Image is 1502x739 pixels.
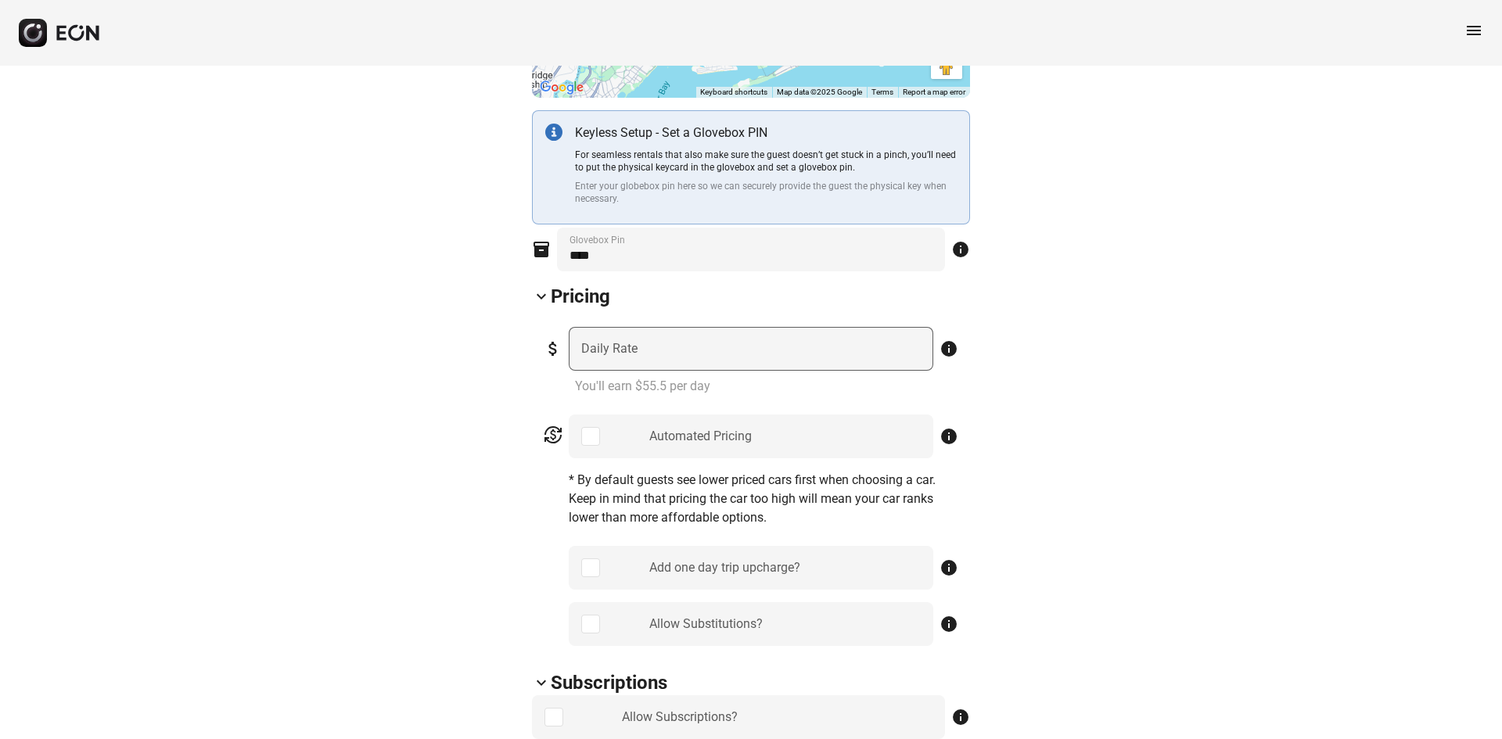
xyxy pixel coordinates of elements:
[871,88,893,96] a: Terms (opens in new tab)
[545,124,562,141] img: info
[940,615,958,633] span: info
[622,708,738,726] div: Allow Subscriptions?
[649,558,800,577] div: Add one day trip upcharge?
[903,88,965,96] a: Report a map error
[649,427,752,446] div: Automated Pricing
[536,77,588,98] a: Open this area in Google Maps (opens a new window)
[940,427,958,446] span: info
[575,149,957,174] p: For seamless rentals that also make sure the guest doesn’t get stuck in a pinch, you’ll need to p...
[951,240,970,259] span: info
[940,558,958,577] span: info
[544,425,562,444] span: currency_exchange
[700,87,767,98] button: Keyboard shortcuts
[940,339,958,358] span: info
[532,287,551,306] span: keyboard_arrow_down
[575,180,957,205] p: Enter your globebox pin here so we can securely provide the guest the physical key when necessary.
[581,339,638,358] label: Daily Rate
[951,708,970,726] span: info
[649,615,763,633] div: Allow Substitutions?
[532,240,551,259] span: inventory_2
[570,234,625,246] label: Glovebox Pin
[777,88,862,96] span: Map data ©2025 Google
[532,673,551,692] span: keyboard_arrow_down
[569,471,958,527] p: * By default guests see lower priced cars first when choosing a car. Keep in mind that pricing th...
[575,124,957,142] p: Keyless Setup - Set a Glovebox PIN
[536,77,588,98] img: Google
[544,339,562,358] span: attach_money
[575,377,958,396] p: You'll earn $55.5 per day
[551,670,667,695] h2: Subscriptions
[551,284,610,309] h2: Pricing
